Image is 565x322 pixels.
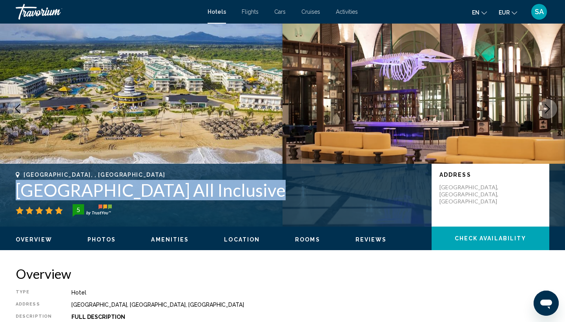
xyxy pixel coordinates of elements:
[242,9,259,15] a: Flights
[529,4,549,20] button: User Menu
[87,236,116,243] span: Photos
[499,7,517,18] button: Change currency
[16,180,424,200] h1: [GEOGRAPHIC_DATA] All Inclusive
[295,236,320,243] button: Rooms
[16,236,52,243] button: Overview
[224,236,260,243] span: Location
[71,302,549,308] div: [GEOGRAPHIC_DATA], [GEOGRAPHIC_DATA], [GEOGRAPHIC_DATA]
[439,172,541,178] p: Address
[355,236,387,243] span: Reviews
[534,291,559,316] iframe: Bouton de lancement de la fenêtre de messagerie
[538,99,557,119] button: Next image
[301,9,320,15] a: Cruises
[208,9,226,15] a: Hotels
[224,236,260,243] button: Location
[16,4,200,20] a: Travorium
[455,236,527,242] span: Check Availability
[16,236,52,243] span: Overview
[16,266,549,282] h2: Overview
[295,236,320,243] span: Rooms
[87,236,116,243] button: Photos
[71,289,549,296] div: Hotel
[24,172,166,178] span: [GEOGRAPHIC_DATA], , [GEOGRAPHIC_DATA]
[16,302,52,308] div: Address
[274,9,286,15] a: Cars
[73,204,112,217] img: trustyou-badge-hor.svg
[432,227,549,250] button: Check Availability
[71,314,125,320] b: Full Description
[70,205,86,214] div: 5
[535,8,544,16] span: SA
[472,7,487,18] button: Change language
[499,9,510,16] span: EUR
[16,289,52,296] div: Type
[151,236,189,243] span: Amenities
[355,236,387,243] button: Reviews
[151,236,189,243] button: Amenities
[472,9,479,16] span: en
[8,99,27,119] button: Previous image
[336,9,358,15] a: Activities
[439,184,502,205] p: [GEOGRAPHIC_DATA], [GEOGRAPHIC_DATA], [GEOGRAPHIC_DATA]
